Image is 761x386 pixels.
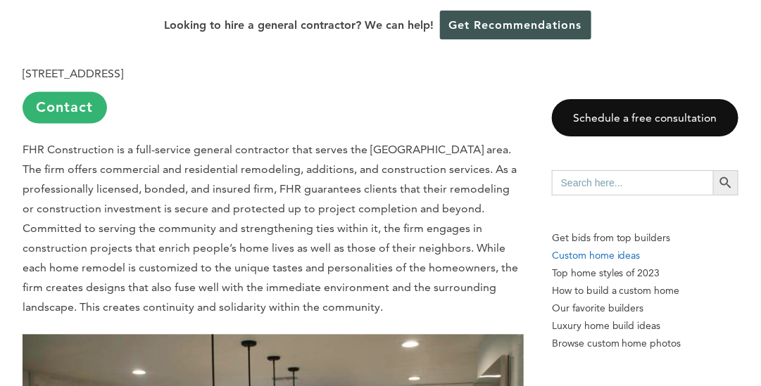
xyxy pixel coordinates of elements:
a: Custom home ideas [552,247,738,264]
a: Schedule a free consultation [552,99,738,136]
a: Contact [23,92,107,124]
iframe: Drift Widget Chat Controller [691,316,744,369]
a: Luxury home build ideas [552,317,738,335]
input: Search here... [552,170,713,195]
a: Browse custom home photos [552,335,738,352]
a: Get Recommendations [440,11,591,39]
span: FHR Construction is a full-service general contractor that serves the [GEOGRAPHIC_DATA] area. The... [23,143,518,314]
a: Top home styles of 2023 [552,264,738,282]
b: [STREET_ADDRESS] [23,67,123,80]
svg: Search [718,175,734,191]
a: How to build a custom home [552,282,738,300]
a: Our favorite builders [552,300,738,317]
p: Get bids from top builders [552,229,738,247]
